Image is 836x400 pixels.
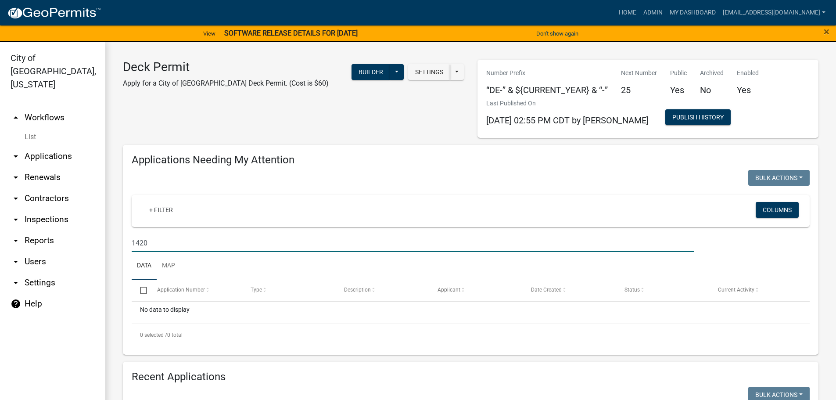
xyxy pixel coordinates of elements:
span: Application Number [157,287,205,293]
p: Public [670,68,687,78]
p: Enabled [737,68,759,78]
h5: No [700,85,724,95]
h3: Deck Permit [123,60,329,75]
p: Next Number [621,68,657,78]
datatable-header-cell: Status [616,280,710,301]
span: Date Created [531,287,562,293]
span: Applicant [438,287,460,293]
p: Archived [700,68,724,78]
p: Last Published On [486,99,649,108]
i: arrow_drop_down [11,235,21,246]
span: [DATE] 02:55 PM CDT by [PERSON_NAME] [486,115,649,126]
span: × [824,25,829,38]
datatable-header-cell: Applicant [429,280,523,301]
input: Search for applications [132,234,694,252]
div: 0 total [132,324,810,346]
h5: “DE-” & ${CURRENT_YEAR} & “-” [486,85,608,95]
button: Columns [756,202,799,218]
span: Status [624,287,640,293]
i: arrow_drop_up [11,112,21,123]
wm-modal-confirm: Workflow Publish History [665,114,731,121]
datatable-header-cell: Application Number [148,280,242,301]
datatable-header-cell: Current Activity [710,280,803,301]
h4: Applications Needing My Attention [132,154,810,166]
i: arrow_drop_down [11,172,21,183]
h5: 25 [621,85,657,95]
datatable-header-cell: Description [336,280,429,301]
datatable-header-cell: Date Created [523,280,616,301]
h5: Yes [737,85,759,95]
strong: SOFTWARE RELEASE DETAILS FOR [DATE] [224,29,358,37]
a: [EMAIL_ADDRESS][DOMAIN_NAME] [719,4,829,21]
a: Map [157,252,180,280]
datatable-header-cell: Select [132,280,148,301]
h5: Yes [670,85,687,95]
i: arrow_drop_down [11,277,21,288]
span: Current Activity [718,287,754,293]
a: Data [132,252,157,280]
span: Description [344,287,371,293]
p: Apply for a City of [GEOGRAPHIC_DATA] Deck Permit. (Cost is $60) [123,78,329,89]
i: arrow_drop_down [11,256,21,267]
i: arrow_drop_down [11,214,21,225]
button: Bulk Actions [748,170,810,186]
a: Admin [640,4,666,21]
a: Home [615,4,640,21]
i: help [11,299,21,309]
button: Settings [408,64,450,80]
a: + Filter [142,202,180,218]
span: Type [251,287,262,293]
button: Builder [352,64,390,80]
button: Don't show again [533,26,582,41]
button: Publish History [665,109,731,125]
button: Close [824,26,829,37]
datatable-header-cell: Type [242,280,335,301]
h4: Recent Applications [132,371,810,383]
div: No data to display [132,302,810,324]
i: arrow_drop_down [11,151,21,162]
p: Number Prefix [486,68,608,78]
i: arrow_drop_down [11,193,21,204]
span: 0 selected / [140,332,167,338]
a: View [200,26,219,41]
a: My Dashboard [666,4,719,21]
